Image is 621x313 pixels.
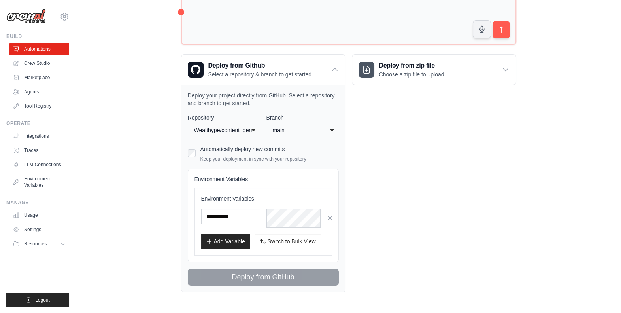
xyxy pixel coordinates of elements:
[9,85,69,98] a: Agents
[9,209,69,222] a: Usage
[201,234,250,249] button: Add Variable
[208,61,313,70] h3: Deploy from Github
[6,120,69,127] div: Operate
[9,100,69,112] a: Tool Registry
[6,9,46,24] img: Logo
[9,223,69,236] a: Settings
[200,156,306,162] p: Keep your deployment in sync with your repository
[9,144,69,157] a: Traces
[9,237,69,250] button: Resources
[35,297,50,303] span: Logout
[24,241,47,247] span: Resources
[201,195,325,203] h3: Environment Variables
[9,43,69,55] a: Automations
[255,234,321,249] button: Switch to Bulk View
[208,70,313,78] p: Select a repository & branch to get started.
[188,91,339,107] p: Deploy your project directly from GitHub. Select a repository and branch to get started.
[9,130,69,142] a: Integrations
[9,173,69,192] a: Environment Variables
[273,125,317,135] div: main
[9,158,69,171] a: LLM Connections
[188,269,339,286] button: Deploy from GitHub
[268,237,316,245] span: Switch to Bulk View
[188,114,260,121] label: Repository
[200,146,285,152] label: Automatically deploy new commits
[194,125,238,135] div: Wealthype/content_gen
[194,175,332,183] h4: Environment Variables
[9,57,69,70] a: Crew Studio
[266,114,339,121] label: Branch
[6,33,69,40] div: Build
[6,199,69,206] div: Manage
[379,70,446,78] p: Choose a zip file to upload.
[6,293,69,307] button: Logout
[9,71,69,84] a: Marketplace
[379,61,446,70] h3: Deploy from zip file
